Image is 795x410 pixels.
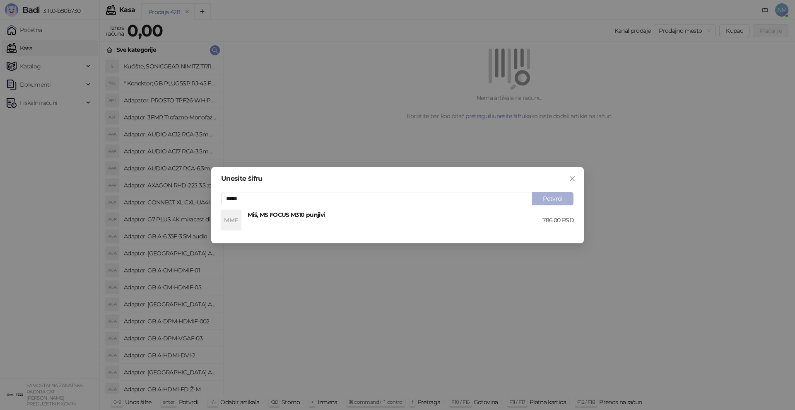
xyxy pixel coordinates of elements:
button: Potvrdi [532,192,573,205]
div: 786,00 RSD [542,216,574,225]
button: Close [566,172,579,185]
span: close [569,175,576,182]
div: MMF [221,210,241,230]
span: Zatvori [566,175,579,182]
div: Unesite šifru [221,175,574,182]
h4: Miš, MS FOCUS M310 punjivi [248,210,542,219]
